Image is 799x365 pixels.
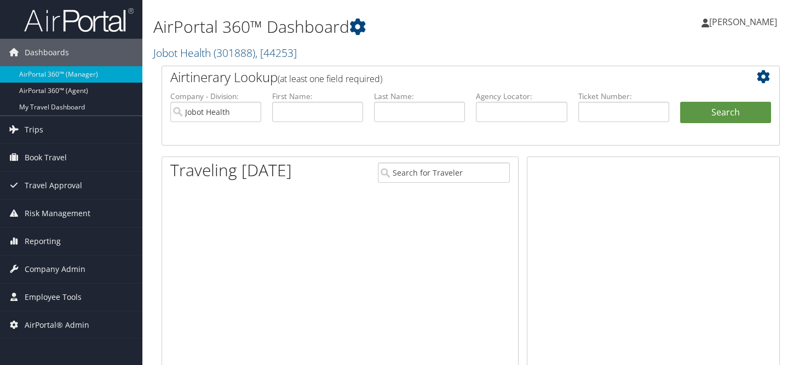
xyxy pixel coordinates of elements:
[378,163,510,183] input: Search for Traveler
[24,7,134,33] img: airportal-logo.png
[255,45,297,60] span: , [ 44253 ]
[170,91,261,102] label: Company - Division:
[25,144,67,171] span: Book Travel
[25,283,82,311] span: Employee Tools
[170,68,720,86] h2: Airtinerary Lookup
[25,39,69,66] span: Dashboards
[374,91,465,102] label: Last Name:
[153,45,297,60] a: Jobot Health
[702,5,788,38] a: [PERSON_NAME]
[680,102,771,124] button: Search
[25,256,85,283] span: Company Admin
[709,16,777,28] span: [PERSON_NAME]
[214,45,255,60] span: ( 301888 )
[25,116,43,143] span: Trips
[153,15,577,38] h1: AirPortal 360™ Dashboard
[25,172,82,199] span: Travel Approval
[476,91,567,102] label: Agency Locator:
[170,159,292,182] h1: Traveling [DATE]
[25,228,61,255] span: Reporting
[272,91,363,102] label: First Name:
[25,200,90,227] span: Risk Management
[25,311,89,339] span: AirPortal® Admin
[278,73,382,85] span: (at least one field required)
[578,91,669,102] label: Ticket Number:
